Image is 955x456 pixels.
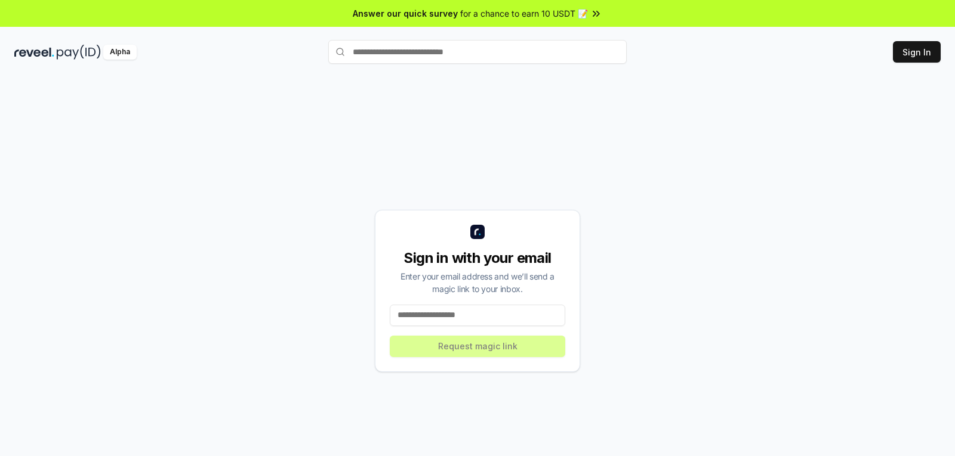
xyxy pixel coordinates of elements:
[103,45,137,60] div: Alpha
[460,7,588,20] span: for a chance to earn 10 USDT 📝
[57,45,101,60] img: pay_id
[390,249,565,268] div: Sign in with your email
[893,41,941,63] button: Sign In
[390,270,565,295] div: Enter your email address and we’ll send a magic link to your inbox.
[14,45,54,60] img: reveel_dark
[470,225,485,239] img: logo_small
[353,7,458,20] span: Answer our quick survey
